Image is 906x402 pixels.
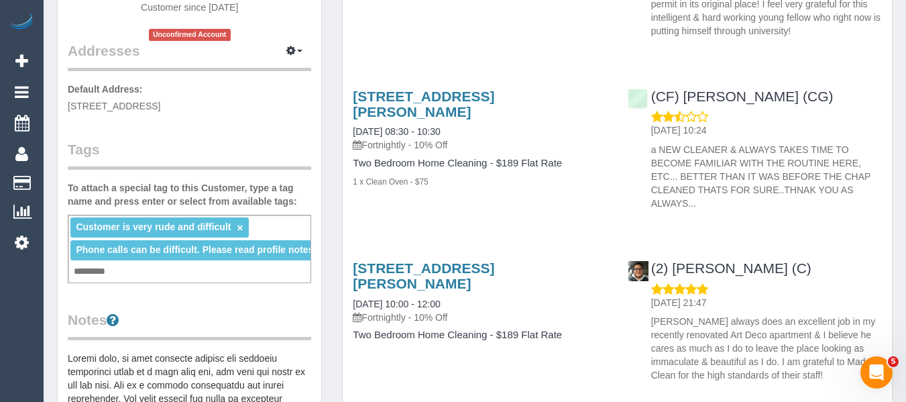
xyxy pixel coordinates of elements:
a: (CF) [PERSON_NAME] (CG) [628,89,834,104]
span: Phone calls can be difficult. Please read profile notes [76,244,313,255]
a: [STREET_ADDRESS][PERSON_NAME] [353,260,494,291]
iframe: Intercom live chat [860,356,893,389]
p: a NEW CLEANER & ALWAYS TAKES TIME TO BECOME FAMILIAR WITH THE ROUTINE HERE, ETC... BETTER THAN IT... [651,143,882,210]
a: [DATE] 08:30 - 10:30 [353,126,440,137]
img: (2) Roumany Gergis (C) [628,261,648,281]
a: (2) [PERSON_NAME] (C) [628,260,811,276]
span: [STREET_ADDRESS] [68,101,160,111]
p: Fortnightly - 10% Off [353,138,607,152]
span: 5 [888,356,899,367]
span: Customer since [DATE] [141,2,238,13]
p: [DATE] 21:47 [651,296,882,309]
label: Default Address: [68,83,143,96]
p: [PERSON_NAME] always does an excellent job in my recently renovated Art Deco apartment & I believ... [651,315,882,382]
a: [DATE] 10:00 - 12:00 [353,299,440,309]
span: Unconfirmed Account [149,29,231,40]
img: Automaid Logo [8,13,35,32]
span: Customer is very rude and difficult [76,221,231,232]
legend: Tags [68,140,311,170]
label: To attach a special tag to this Customer, type a tag name and press enter or select from availabl... [68,181,311,208]
small: 1 x Clean Oven - $75 [353,177,428,187]
p: [DATE] 10:24 [651,123,882,137]
legend: Notes [68,310,311,340]
p: Fortnightly - 10% Off [353,311,607,324]
h4: Two Bedroom Home Cleaning - $189 Flat Rate [353,330,607,341]
h4: Two Bedroom Home Cleaning - $189 Flat Rate [353,158,607,169]
a: × [237,222,243,234]
a: [STREET_ADDRESS][PERSON_NAME] [353,89,494,119]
